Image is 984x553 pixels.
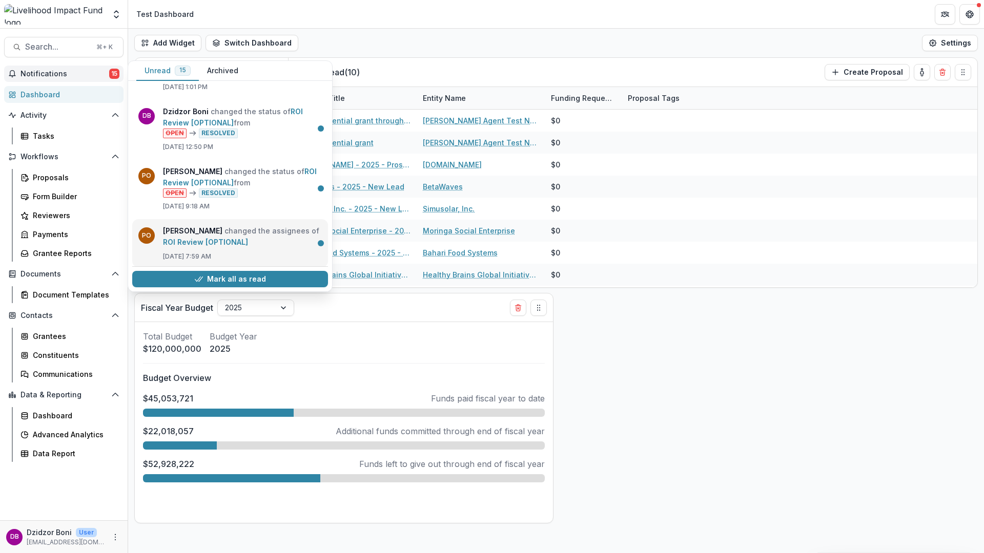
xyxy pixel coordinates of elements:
[16,426,124,443] a: Advanced Analytics
[16,245,124,262] a: Grantee Reports
[551,247,560,258] div: $0
[134,35,201,51] button: Add Widget
[163,107,303,127] a: ROI Review [OPTIONAL]
[210,343,257,355] p: 2025
[545,87,622,109] div: Funding Requested
[33,210,115,221] div: Reviewers
[551,181,560,192] div: $0
[163,238,248,246] a: ROI Review [OPTIONAL]
[143,343,201,355] p: $120,000,000
[16,207,124,224] a: Reviewers
[4,387,124,403] button: Open Data & Reporting
[143,458,194,470] p: $52,928,222
[210,330,257,343] p: Budget Year
[163,225,322,248] p: changed the assignees of
[289,87,417,109] div: Proposal Title
[76,528,97,537] p: User
[295,137,374,148] a: 2025 - Potential grant
[551,159,560,170] div: $0
[423,203,475,214] a: Simusolar, Inc.
[423,181,463,192] a: BetaWaves
[109,69,119,79] span: 15
[33,429,115,440] div: Advanced Analytics
[141,302,213,314] p: Fiscal Year Budget
[20,70,109,78] span: Notifications
[132,271,328,287] button: Mark all as read
[16,226,124,243] a: Payments
[423,137,539,148] a: [PERSON_NAME] Agent Test Non-profit
[551,203,560,214] div: $0
[16,445,124,462] a: Data Report
[33,350,115,360] div: Constituents
[33,248,115,259] div: Grantee Reports
[16,328,124,345] a: Grantees
[295,115,411,126] a: 2025 - Potential grant through ChatGPT Agent
[551,225,560,236] div: $0
[922,35,978,51] button: Settings
[359,458,545,470] p: Funds left to give out through end of fiscal year
[417,87,545,109] div: Entity Name
[33,191,115,202] div: Form Builder
[94,41,115,53] div: ⌘ + K
[423,247,498,258] a: Bahari Food Systems
[136,9,194,19] div: Test Dashboard
[295,203,411,214] a: Simusolar, Inc. - 2025 - New Lead
[163,106,322,138] p: changed the status of from
[33,131,115,141] div: Tasks
[914,64,930,80] button: toggle-assigned-to-me
[417,93,472,103] div: Entity Name
[423,269,539,280] a: Healthy Brains Global Initiative Inc
[4,86,124,103] a: Dashboard
[143,372,545,384] p: Budget Overview
[109,4,124,25] button: Open entity switcher
[295,159,411,170] a: [DOMAIN_NAME] - 2025 - Prospect
[143,392,193,405] p: $45,053,721
[622,93,686,103] div: Proposal Tags
[163,167,317,187] a: ROI Review [OPTIONAL]
[295,269,411,280] a: Healthy Brains Global Initiative Inc - 2025 - New Lead
[622,87,750,109] div: Proposal Tags
[16,366,124,382] a: Communications
[305,66,382,78] p: New Lead ( 10 )
[423,159,482,170] a: [DOMAIN_NAME]
[20,89,115,100] div: Dashboard
[179,67,186,74] span: 15
[20,311,107,320] span: Contacts
[295,225,411,236] a: Moringa Social Enterprise - 2025 - New Lead
[4,307,124,324] button: Open Contacts
[20,391,107,399] span: Data & Reporting
[33,369,115,379] div: Communications
[33,331,115,342] div: Grantees
[4,266,124,282] button: Open Documents
[163,166,322,198] p: changed the status of from
[143,425,194,437] p: $22,018,057
[33,229,115,240] div: Payments
[4,37,124,57] button: Search...
[33,410,115,421] div: Dashboard
[295,247,411,258] a: Bahari Food Systems - 2025 - New Lead
[530,300,547,316] button: Drag
[20,153,107,161] span: Workflows
[4,4,105,25] img: Livelihood Impact Fund logo
[16,407,124,424] a: Dashboard
[33,172,115,183] div: Proposals
[143,330,201,343] p: Total Budget
[16,347,124,364] a: Constituents
[551,269,560,280] div: $0
[25,42,90,52] span: Search...
[955,64,971,80] button: Drag
[935,4,955,25] button: Partners
[33,448,115,459] div: Data Report
[206,35,298,51] button: Switch Dashboard
[825,64,910,80] button: Create Proposal
[27,527,72,538] p: Dzidzor Boni
[16,188,124,205] a: Form Builder
[545,93,622,103] div: Funding Requested
[336,425,545,437] p: Additional funds committed through end of fiscal year
[295,181,404,192] a: BetaWaves - 2025 - New Lead
[20,111,107,120] span: Activity
[4,107,124,123] button: Open Activity
[934,64,951,80] button: Delete card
